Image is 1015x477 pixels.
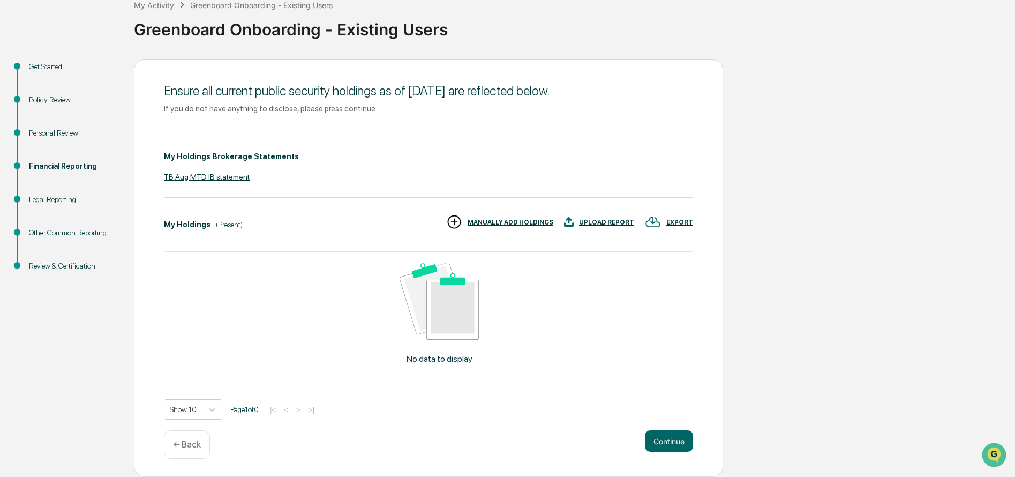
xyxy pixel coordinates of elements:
[28,49,177,60] input: Clear
[281,405,291,414] button: <
[400,263,479,340] img: No data
[579,219,634,226] div: UPLOAD REPORT
[666,219,693,226] div: EXPORT
[564,214,574,230] img: UPLOAD REPORT
[29,194,117,205] div: Legal Reporting
[164,152,299,161] div: My Holdings Brokerage Statements
[468,219,553,226] div: MANUALLY ADD HOLDINGS
[182,85,195,98] button: Start new chat
[164,104,693,113] div: If you do not have anything to disclose, please press continue.
[446,214,462,230] img: MANUALLY ADD HOLDINGS
[305,405,318,414] button: >|
[164,220,210,229] div: My Holdings
[29,61,117,72] div: Get Started
[407,354,472,364] p: No data to display
[29,128,117,139] div: Personal Review
[29,94,117,106] div: Policy Review
[164,173,693,181] div: TB Aug MTD IB statement
[29,227,117,238] div: Other Common Reporting
[190,1,333,10] div: Greenboard Onboarding - Existing Users
[21,155,67,166] span: Data Lookup
[73,131,137,150] a: 🗄️Attestations
[11,23,195,40] p: How can we help?
[29,260,117,272] div: Review & Certification
[267,405,279,414] button: |<
[6,151,72,170] a: 🔎Data Lookup
[11,136,19,145] div: 🖐️
[293,405,304,414] button: >
[134,1,174,10] div: My Activity
[29,161,117,172] div: Financial Reporting
[645,430,693,452] button: Continue
[36,93,136,101] div: We're available if you need us!
[78,136,86,145] div: 🗄️
[981,442,1010,471] iframe: Open customer support
[21,135,69,146] span: Preclearance
[134,11,1010,39] div: Greenboard Onboarding - Existing Users
[88,135,133,146] span: Attestations
[6,131,73,150] a: 🖐️Preclearance
[76,181,130,190] a: Powered byPylon
[107,182,130,190] span: Pylon
[645,214,661,230] img: EXPORT
[11,82,30,101] img: 1746055101610-c473b297-6a78-478c-a979-82029cc54cd1
[216,220,243,229] div: (Present)
[11,156,19,165] div: 🔎
[36,82,176,93] div: Start new chat
[173,439,201,450] p: ← Back
[230,405,259,414] span: Page 1 of 0
[164,83,693,99] div: Ensure all current public security holdings as of [DATE] are reflected below.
